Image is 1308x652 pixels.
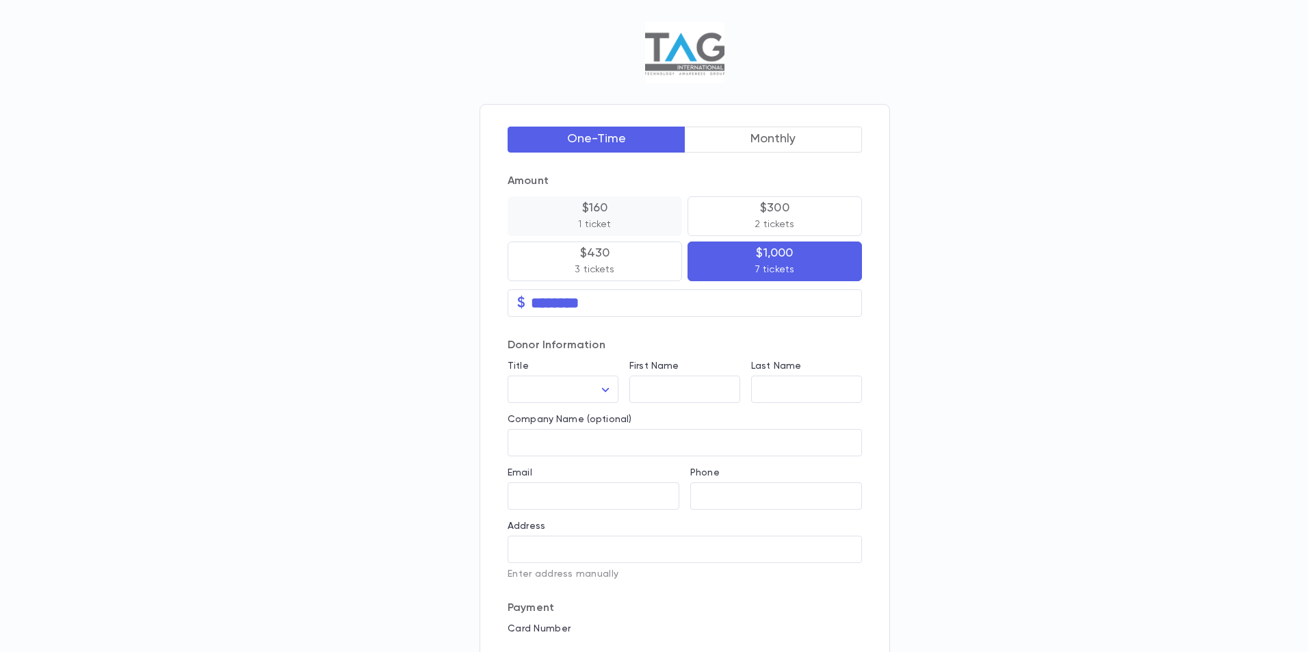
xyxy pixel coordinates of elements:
[690,467,720,478] label: Phone
[508,467,532,478] label: Email
[575,263,614,276] p: 3 tickets
[517,296,525,310] p: $
[756,246,793,260] p: $1,000
[685,127,863,153] button: Monthly
[688,242,862,281] button: $1,0007 tickets
[755,263,794,276] p: 7 tickets
[645,22,724,83] img: Logo
[508,339,862,352] p: Donor Information
[508,242,682,281] button: $4303 tickets
[508,601,862,615] p: Payment
[508,521,545,532] label: Address
[508,196,682,236] button: $1601 ticket
[688,196,862,236] button: $3002 tickets
[508,127,685,153] button: One-Time
[508,376,618,403] div: ​
[508,414,631,425] label: Company Name (optional)
[755,218,794,231] p: 2 tickets
[580,246,610,260] p: $430
[629,361,679,371] label: First Name
[582,201,608,215] p: $160
[508,174,862,188] p: Amount
[508,569,862,579] p: Enter address manually
[578,218,611,231] p: 1 ticket
[508,623,862,634] p: Card Number
[760,201,789,215] p: $300
[751,361,801,371] label: Last Name
[508,361,529,371] label: Title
